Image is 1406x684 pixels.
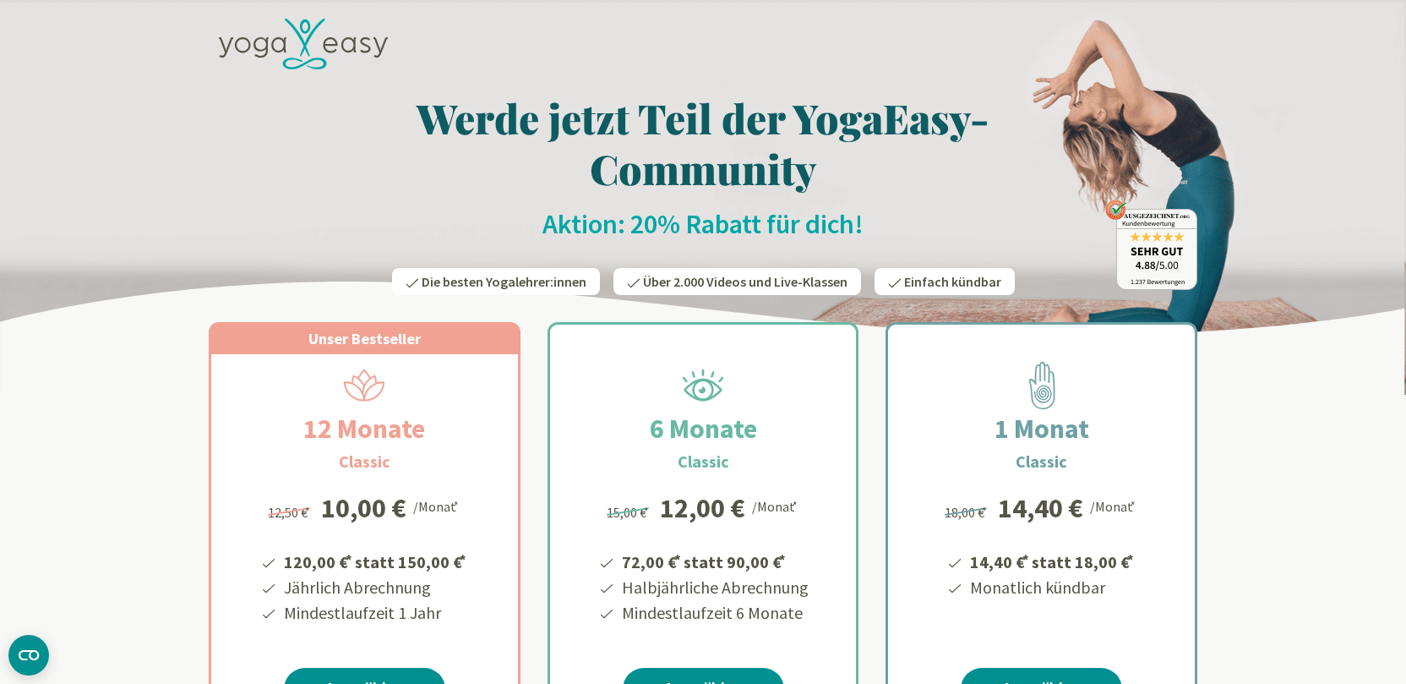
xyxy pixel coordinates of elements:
li: Monatlich kündbar [967,575,1136,600]
span: 12,50 € [268,504,313,521]
li: 120,00 € statt 150,00 € [281,546,469,575]
span: Unser Bestseller [308,329,421,348]
button: CMP-Widget öffnen [8,635,49,676]
li: Halbjährliche Abrechnung [619,575,809,600]
div: 10,00 € [321,495,406,522]
span: Die besten Yogalehrer:innen [422,273,586,290]
h2: Aktion: 20% Rabatt für dich! [209,207,1197,241]
div: /Monat [752,495,800,517]
span: 18,00 € [945,504,989,521]
span: Einfach kündbar [904,273,1001,290]
span: Über 2.000 Videos und Live-Klassen [643,273,847,290]
h1: Werde jetzt Teil der YogaEasy-Community [209,92,1197,194]
div: /Monat [1090,495,1138,517]
h3: Classic [678,449,729,474]
h3: Classic [339,449,390,474]
h2: 1 Monat [954,408,1130,449]
li: Mindestlaufzeit 6 Monate [619,600,809,626]
h2: 6 Monate [609,408,798,449]
h3: Classic [1016,449,1067,474]
div: 12,00 € [660,495,745,522]
li: Mindestlaufzeit 1 Jahr [281,600,469,626]
li: Jährlich Abrechnung [281,575,469,600]
div: /Monat [413,495,461,517]
li: 14,40 € statt 18,00 € [967,546,1136,575]
li: 72,00 € statt 90,00 € [619,546,809,575]
div: 14,40 € [998,495,1083,522]
span: 15,00 € [607,504,651,521]
img: ausgezeichnet_badge.png [1105,200,1197,290]
h2: 12 Monate [263,408,466,449]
